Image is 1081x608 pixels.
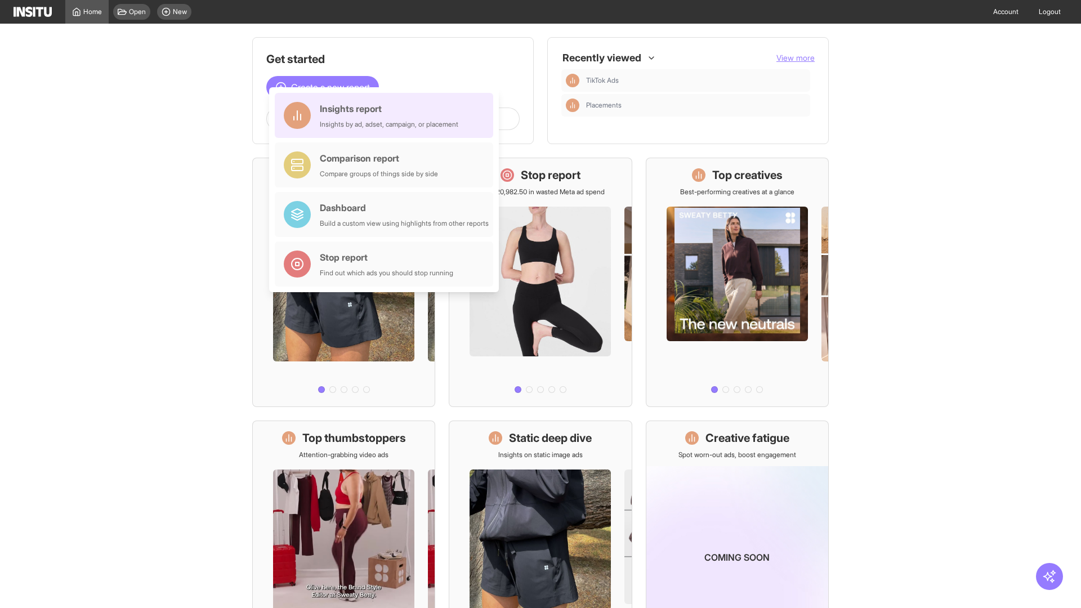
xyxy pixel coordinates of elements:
[646,158,829,407] a: Top creativesBest-performing creatives at a glance
[776,52,815,64] button: View more
[521,167,580,183] h1: Stop report
[586,101,806,110] span: Placements
[476,187,605,196] p: Save £20,982.50 in wasted Meta ad spend
[266,76,379,99] button: Create a new report
[320,151,438,165] div: Comparison report
[680,187,794,196] p: Best-performing creatives at a glance
[586,101,622,110] span: Placements
[320,201,489,214] div: Dashboard
[14,7,52,17] img: Logo
[320,102,458,115] div: Insights report
[302,430,406,446] h1: Top thumbstoppers
[712,167,783,183] h1: Top creatives
[498,450,583,459] p: Insights on static image ads
[320,251,453,264] div: Stop report
[509,430,592,446] h1: Static deep dive
[83,7,102,16] span: Home
[320,169,438,178] div: Compare groups of things side by side
[586,76,806,85] span: TikTok Ads
[291,81,370,94] span: Create a new report
[320,269,453,278] div: Find out which ads you should stop running
[320,120,458,129] div: Insights by ad, adset, campaign, or placement
[566,99,579,112] div: Insights
[776,53,815,62] span: View more
[266,51,520,67] h1: Get started
[449,158,632,407] a: Stop reportSave £20,982.50 in wasted Meta ad spend
[320,219,489,228] div: Build a custom view using highlights from other reports
[129,7,146,16] span: Open
[299,450,388,459] p: Attention-grabbing video ads
[173,7,187,16] span: New
[586,76,619,85] span: TikTok Ads
[566,74,579,87] div: Insights
[252,158,435,407] a: What's live nowSee all active ads instantly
